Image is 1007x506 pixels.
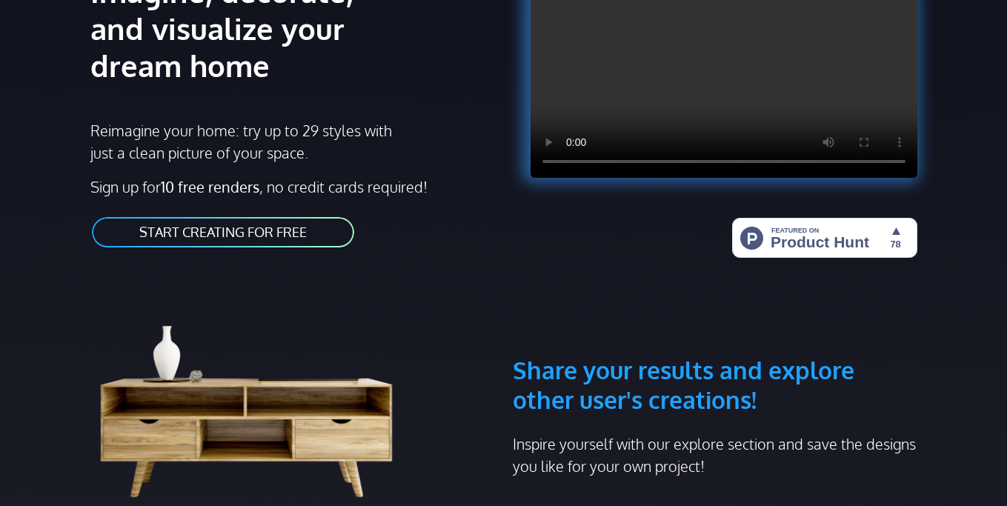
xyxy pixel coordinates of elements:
h3: Share your results and explore other user's creations! [513,284,917,415]
img: living room cabinet [90,284,425,505]
p: Inspire yourself with our explore section and save the designs you like for your own project! [513,433,917,477]
strong: 10 free renders [161,177,259,196]
p: Sign up for , no credit cards required! [90,176,495,198]
a: START CREATING FOR FREE [90,216,356,249]
p: Reimagine your home: try up to 29 styles with just a clean picture of your space. [90,119,394,164]
img: HomeStyler AI - Interior Design Made Easy: One Click to Your Dream Home | Product Hunt [732,218,917,258]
